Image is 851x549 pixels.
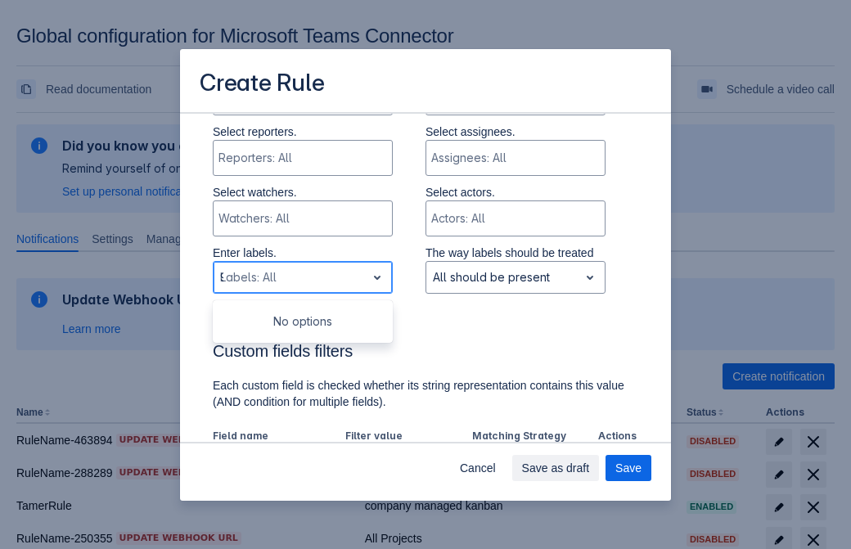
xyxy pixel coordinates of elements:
[213,426,339,448] th: Field name
[213,124,393,140] p: Select reporters.
[615,455,642,481] span: Save
[580,268,600,287] span: open
[367,268,387,287] span: open
[425,124,606,140] p: Select assignees.
[450,455,506,481] button: Cancel
[466,426,592,448] th: Matching Strategy
[592,426,638,448] th: Actions
[512,455,600,481] button: Save as draft
[522,455,590,481] span: Save as draft
[606,455,651,481] button: Save
[460,455,496,481] span: Cancel
[339,426,466,448] th: Filter value
[273,314,332,328] span: No options
[425,245,606,261] p: The way labels should be treated
[213,184,393,200] p: Select watchers.
[213,341,638,367] h3: Custom fields filters
[425,184,606,200] p: Select actors.
[180,112,671,443] div: Scrollable content
[213,377,638,410] p: Each custom field is checked whether its string representation contains this value (AND condition...
[200,69,325,101] h3: Create Rule
[213,245,393,261] p: Enter labels.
